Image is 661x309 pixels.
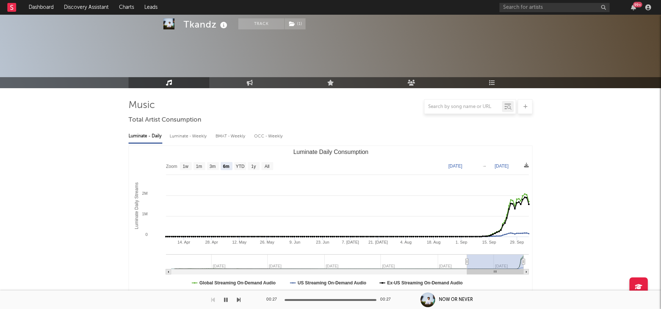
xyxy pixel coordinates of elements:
text: 26. May [260,240,275,244]
div: 00:27 [380,295,395,304]
text: → [482,164,487,169]
text: US Streaming On-Demand Audio [297,280,366,285]
text: 1. Sep [456,240,467,244]
text: Luminate Daily Streams [134,182,139,229]
text: [DATE] [495,164,509,169]
text: 1y [251,164,256,169]
input: Search for artists [499,3,610,12]
text: Ex-US Streaming On-Demand Audio [387,280,463,285]
text: 12. May [232,240,247,244]
div: 99 + [633,2,642,7]
text: 1M [142,212,148,216]
div: BMAT - Weekly [216,130,247,143]
text: 15. Sep [482,240,496,244]
button: (1) [285,18,306,29]
text: 9. Jun [289,240,300,244]
text: 4. Aug [400,240,412,244]
text: 6m [223,164,229,169]
div: NOW OR NEVER [439,297,473,303]
text: Zoom [166,164,177,169]
text: 14. Apr [177,240,190,244]
span: Total Artist Consumption [129,116,201,125]
div: 00:27 [266,295,281,304]
button: Track [238,18,284,29]
text: 18. Aug [427,240,440,244]
span: ( 1 ) [284,18,306,29]
text: 7. [DATE] [342,240,359,244]
div: Tkandz [184,18,229,30]
div: Luminate - Weekly [170,130,208,143]
input: Search by song name or URL [425,104,502,110]
text: 1m [196,164,202,169]
text: Global Streaming On-Demand Audio [199,280,276,285]
text: YTD [236,164,245,169]
text: 3m [210,164,216,169]
text: Luminate Daily Consumption [293,149,369,155]
text: 28. Apr [205,240,218,244]
text: 0 [145,232,148,237]
button: 99+ [631,4,636,10]
div: Luminate - Daily [129,130,162,143]
text: 23. Jun [316,240,329,244]
text: 1w [183,164,189,169]
text: 2M [142,191,148,195]
text: 21. [DATE] [368,240,388,244]
svg: Luminate Daily Consumption [129,146,532,293]
div: OCC - Weekly [254,130,283,143]
text: All [264,164,269,169]
text: 29. Sep [510,240,524,244]
text: [DATE] [448,164,462,169]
